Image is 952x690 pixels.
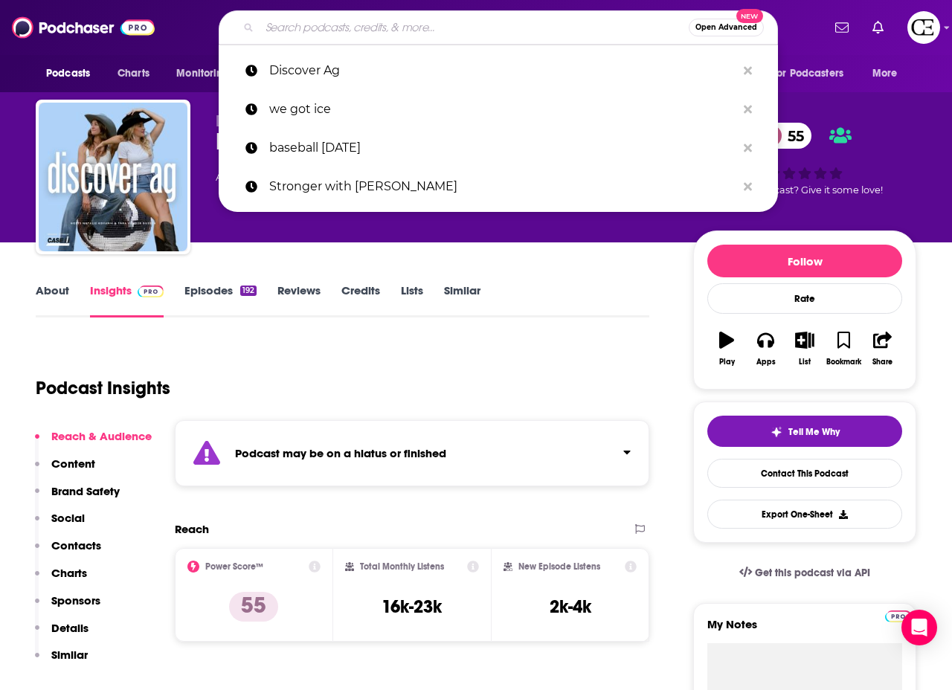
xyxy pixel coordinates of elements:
h3: 2k-4k [550,596,591,618]
div: List [799,358,811,367]
a: Get this podcast via API [727,555,882,591]
p: Brand Safety [51,484,120,498]
h3: 16k-23k [382,596,442,618]
a: Stronger with [PERSON_NAME] [219,167,778,206]
a: we got ice [219,90,778,129]
button: Share [863,322,902,375]
input: Search podcasts, credits, & more... [260,16,689,39]
a: Episodes192 [184,283,257,317]
div: A weekly podcast [216,168,431,186]
section: Click to expand status details [175,420,649,486]
span: For Podcasters [772,63,843,84]
p: Similar [51,648,88,662]
a: Show notifications dropdown [829,15,855,40]
h1: Podcast Insights [36,377,170,399]
span: 55 [773,123,811,149]
button: Open AdvancedNew [689,19,764,36]
a: Credits [341,283,380,317]
p: Charts [51,566,87,580]
img: User Profile [907,11,940,44]
button: Reach & Audience [35,429,152,457]
button: Show profile menu [907,11,940,44]
div: Rate [707,283,902,314]
button: Apps [746,322,785,375]
a: Lists [401,283,423,317]
span: Open Advanced [695,24,757,31]
h2: Power Score™ [205,561,263,572]
p: Details [51,621,89,635]
button: Export One-Sheet [707,500,902,529]
a: About [36,283,69,317]
button: Follow [707,245,902,277]
div: 192 [240,286,257,296]
span: More [872,63,898,84]
span: [PERSON_NAME] & [PERSON_NAME] [216,113,445,127]
button: Sponsors [35,593,100,621]
img: Podchaser Pro [885,610,911,622]
div: Search podcasts, credits, & more... [219,10,778,45]
a: Contact This Podcast [707,459,902,488]
button: open menu [166,59,248,88]
button: tell me why sparkleTell Me Why [707,416,902,447]
a: Similar [444,283,480,317]
a: Pro website [885,608,911,622]
button: Charts [35,566,87,593]
button: Social [35,511,85,538]
img: Discover Ag [39,103,187,251]
div: Open Intercom Messenger [901,610,937,645]
a: InsightsPodchaser Pro [90,283,164,317]
span: Get this podcast via API [755,567,870,579]
p: Reach & Audience [51,429,152,443]
label: My Notes [707,617,902,643]
p: Social [51,511,85,525]
button: Brand Safety [35,484,120,512]
div: Bookmark [826,358,861,367]
div: 55Good podcast? Give it some love! [693,113,916,205]
p: Sponsors [51,593,100,607]
span: Monitoring [176,63,229,84]
p: Stronger with Don Saladino [269,167,736,206]
button: Content [35,457,95,484]
span: Good podcast? Give it some love! [727,184,883,196]
img: Podchaser Pro [138,286,164,297]
button: open menu [36,59,109,88]
a: 55 [758,123,811,149]
img: Podchaser - Follow, Share and Rate Podcasts [12,13,155,42]
p: Discover Ag [269,51,736,90]
span: Charts [118,63,149,84]
span: New [736,9,763,23]
button: Similar [35,648,88,675]
button: open menu [762,59,865,88]
p: Contacts [51,538,101,552]
h2: Reach [175,522,209,536]
span: Podcasts [46,63,90,84]
button: Bookmark [824,322,863,375]
a: Reviews [277,283,321,317]
strong: Podcast may be on a hiatus or finished [235,446,446,460]
img: tell me why sparkle [771,426,782,438]
p: Content [51,457,95,471]
button: Details [35,621,89,648]
p: baseball today [269,129,736,167]
div: Share [872,358,892,367]
h2: Total Monthly Listens [360,561,444,572]
p: we got ice [269,90,736,129]
span: Tell Me Why [788,426,840,438]
h2: New Episode Listens [518,561,600,572]
a: Charts [108,59,158,88]
p: 55 [229,592,278,622]
button: Play [707,322,746,375]
button: List [785,322,824,375]
a: baseball [DATE] [219,129,778,167]
div: Apps [756,358,776,367]
a: Discover Ag [219,51,778,90]
a: Show notifications dropdown [866,15,890,40]
button: open menu [862,59,916,88]
button: Contacts [35,538,101,566]
div: Play [719,358,735,367]
span: Logged in as cozyearthaudio [907,11,940,44]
